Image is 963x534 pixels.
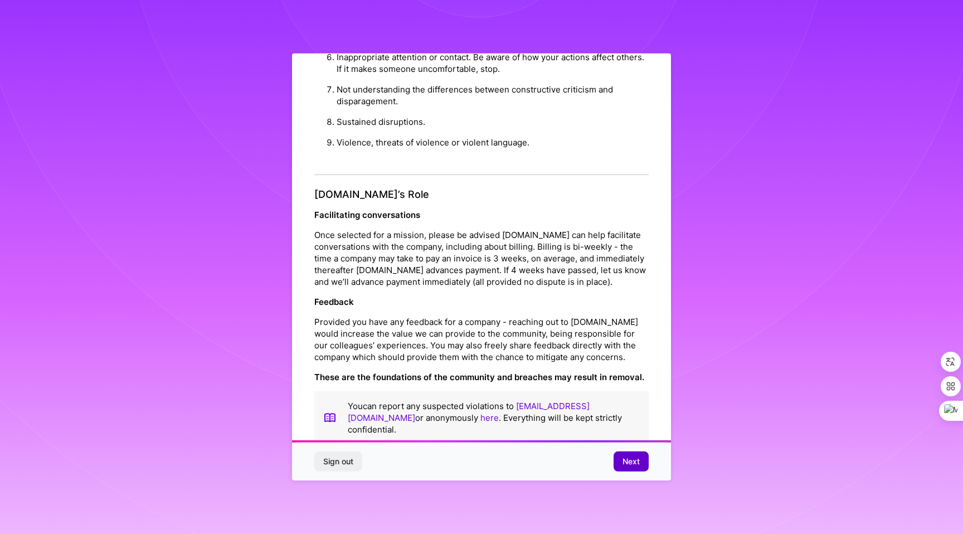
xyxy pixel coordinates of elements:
p: Provided you have any feedback for a company - reaching out to [DOMAIN_NAME] would increase the v... [314,316,649,363]
li: Inappropriate attention or contact. Be aware of how your actions affect others. If it makes someo... [337,47,649,79]
li: Not understanding the differences between constructive criticism and disparagement. [337,79,649,111]
span: Sign out [323,456,353,467]
button: Sign out [314,452,362,472]
p: Once selected for a mission, please be advised [DOMAIN_NAME] can help facilitate conversations wi... [314,229,649,288]
p: You can report any suspected violations to or anonymously . Everything will be kept strictly conf... [348,400,640,435]
button: Next [614,452,649,472]
strong: These are the foundations of the community and breaches may result in removal. [314,372,644,382]
li: Sustained disruptions. [337,111,649,132]
strong: Feedback [314,297,354,307]
a: here [480,412,499,423]
span: Next [622,456,640,467]
h4: [DOMAIN_NAME]’s Role [314,188,649,201]
strong: Facilitating conversations [314,210,420,220]
li: Violence, threats of violence or violent language. [337,132,649,153]
a: [EMAIL_ADDRESS][DOMAIN_NAME] [348,401,590,423]
img: book icon [323,400,337,435]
